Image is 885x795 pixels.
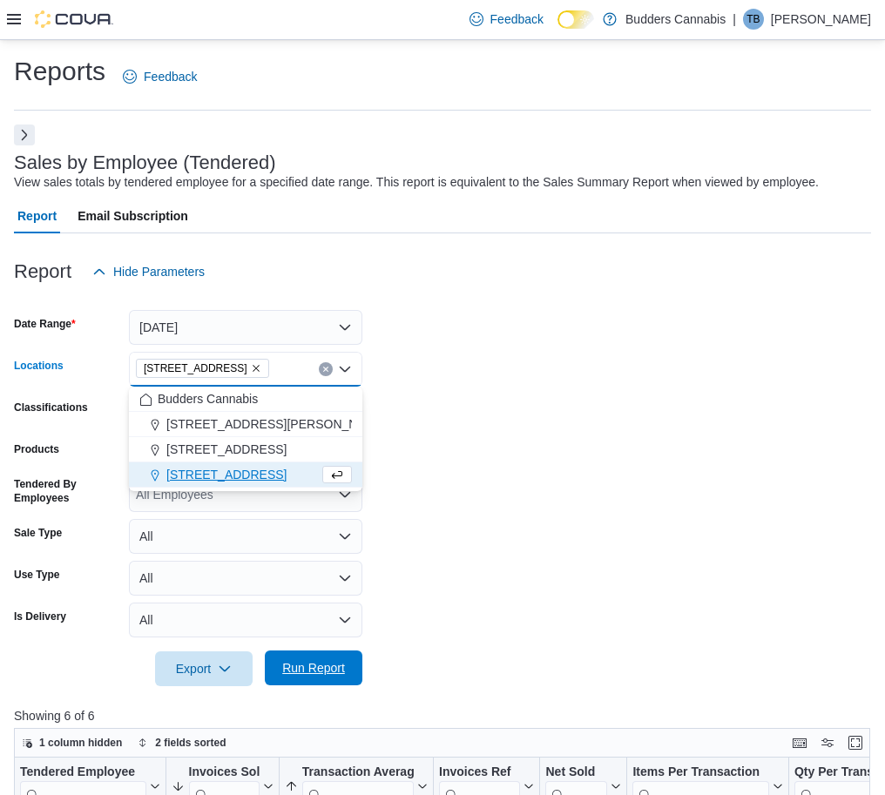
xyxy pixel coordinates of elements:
[166,651,242,686] span: Export
[463,2,551,37] a: Feedback
[35,10,113,28] img: Cova
[129,519,362,554] button: All
[557,10,594,29] input: Dark Mode
[319,362,333,376] button: Clear input
[129,387,362,412] button: Budders Cannabis
[14,173,819,192] div: View sales totals by tendered employee for a specified date range. This report is equivalent to t...
[144,68,197,85] span: Feedback
[14,526,62,540] label: Sale Type
[14,610,66,623] label: Is Delivery
[129,412,362,437] button: [STREET_ADDRESS][PERSON_NAME]
[251,363,261,374] button: Remove 3466 Dundas St. W Unit 1 from selection in this group
[545,764,607,780] div: Net Sold
[14,54,105,89] h1: Reports
[129,603,362,637] button: All
[20,764,146,780] div: Tendered Employee
[129,437,362,462] button: [STREET_ADDRESS]
[14,707,879,724] p: Showing 6 of 6
[129,462,362,488] button: [STREET_ADDRESS]
[155,651,253,686] button: Export
[14,317,76,331] label: Date Range
[632,764,769,780] div: Items Per Transaction
[189,764,260,780] div: Invoices Sold
[129,387,362,488] div: Choose from the following options
[625,9,726,30] p: Budders Cannabis
[557,29,558,30] span: Dark Mode
[155,736,226,750] span: 2 fields sorted
[158,390,258,408] span: Budders Cannabis
[338,488,352,502] button: Open list of options
[144,360,247,377] span: [STREET_ADDRESS]
[265,650,362,685] button: Run Report
[136,359,269,378] span: 3466 Dundas St. W Unit 1
[302,764,414,780] div: Transaction Average
[14,125,35,145] button: Next
[166,466,287,483] span: [STREET_ADDRESS]
[14,261,71,282] h3: Report
[166,415,388,433] span: [STREET_ADDRESS][PERSON_NAME]
[439,764,520,780] div: Invoices Ref
[14,477,122,505] label: Tendered By Employees
[14,568,59,582] label: Use Type
[85,254,212,289] button: Hide Parameters
[845,732,866,753] button: Enter fullscreen
[338,362,352,376] button: Close list of options
[747,9,760,30] span: TB
[39,736,122,750] span: 1 column hidden
[166,441,287,458] span: [STREET_ADDRESS]
[116,59,204,94] a: Feedback
[78,199,188,233] span: Email Subscription
[14,442,59,456] label: Products
[771,9,871,30] p: [PERSON_NAME]
[490,10,544,28] span: Feedback
[789,732,810,753] button: Keyboard shortcuts
[282,659,345,677] span: Run Report
[14,152,276,173] h3: Sales by Employee (Tendered)
[733,9,736,30] p: |
[129,561,362,596] button: All
[817,732,838,753] button: Display options
[129,310,362,345] button: [DATE]
[131,732,233,753] button: 2 fields sorted
[15,732,129,753] button: 1 column hidden
[17,199,57,233] span: Report
[14,359,64,373] label: Locations
[14,401,88,414] label: Classifications
[743,9,764,30] div: Trevor Bell
[113,263,205,280] span: Hide Parameters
